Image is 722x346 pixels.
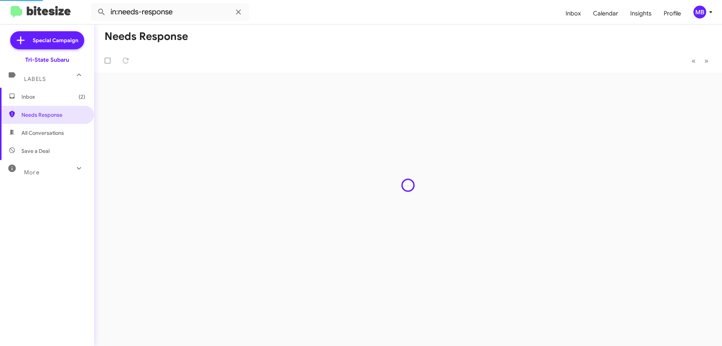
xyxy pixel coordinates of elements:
button: MB [687,6,714,18]
span: Labels [24,76,46,82]
nav: Page navigation example [687,53,713,69]
span: More [24,169,39,176]
span: Special Campaign [33,37,78,44]
input: Search [91,3,249,21]
span: (2) [79,93,85,101]
div: MB [693,6,706,18]
span: All Conversations [21,129,64,137]
button: Previous [687,53,700,69]
a: Calendar [587,3,624,24]
span: Inbox [21,93,85,101]
span: « [692,56,696,66]
a: Insights [624,3,658,24]
a: Profile [658,3,687,24]
a: Inbox [560,3,587,24]
span: Save a Deal [21,147,50,155]
a: Special Campaign [10,31,84,49]
button: Next [700,53,713,69]
h1: Needs Response [105,30,188,43]
span: » [704,56,708,66]
div: Tri-State Subaru [25,56,69,64]
span: Needs Response [21,111,85,119]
